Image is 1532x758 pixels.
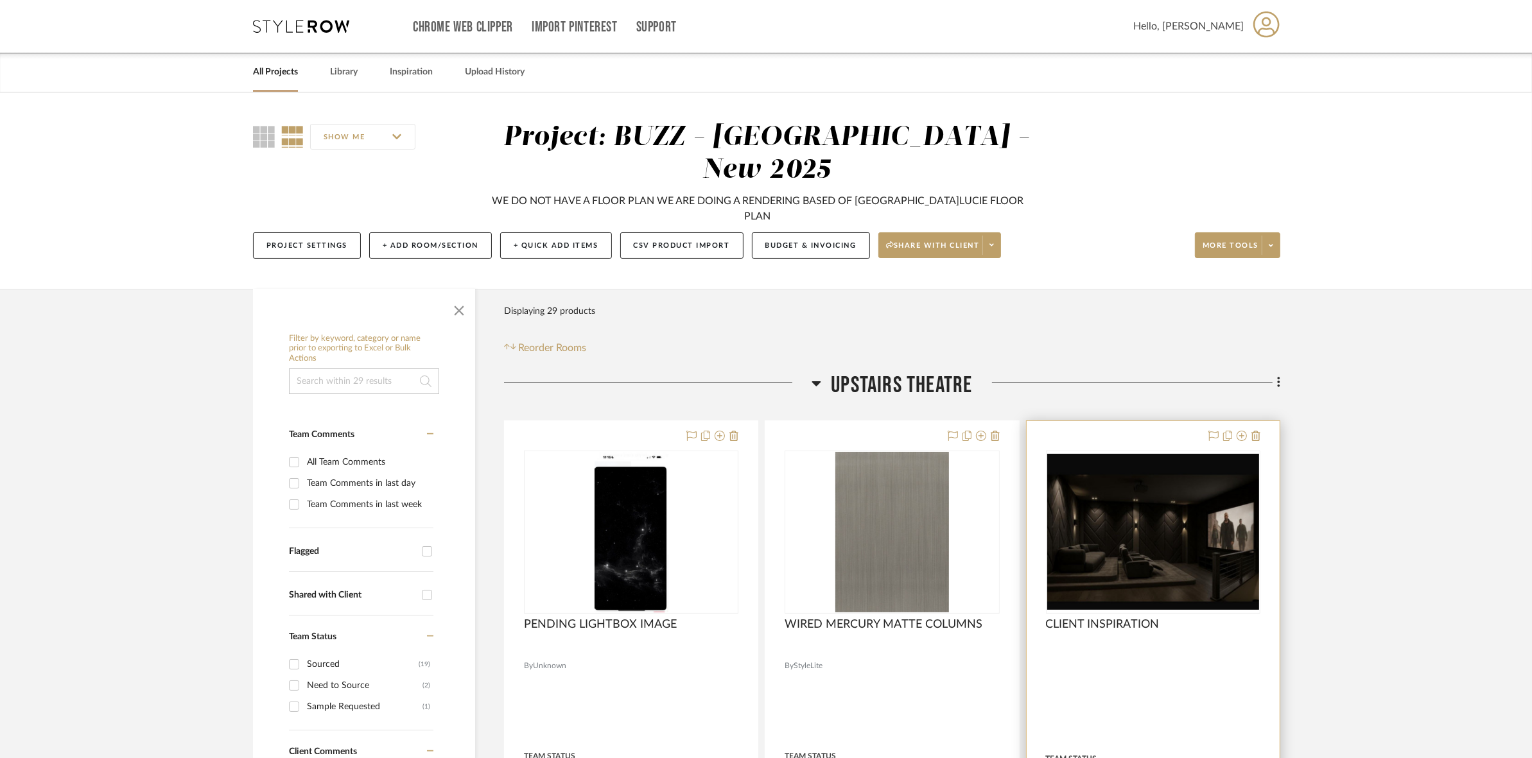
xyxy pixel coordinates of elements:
[519,340,587,356] span: Reorder Rooms
[253,232,361,259] button: Project Settings
[503,124,1030,184] div: Project: BUZZ - [GEOGRAPHIC_DATA] - New 2025
[413,22,513,33] a: Chrome Web Clipper
[369,232,492,259] button: + Add Room/Section
[330,64,358,81] a: Library
[307,675,422,696] div: Need to Source
[532,22,618,33] a: Import Pinterest
[831,372,972,399] span: UPSTAIRS THEATRE
[1047,451,1260,613] div: 0
[289,368,439,394] input: Search within 29 results
[524,660,533,672] span: By
[422,696,430,717] div: (1)
[446,295,472,321] button: Close
[636,22,677,33] a: Support
[307,473,430,494] div: Team Comments in last day
[422,675,430,696] div: (2)
[307,654,419,675] div: Sourced
[794,660,823,672] span: StyleLite
[289,334,439,364] h6: Filter by keyword, category or name prior to exporting to Excel or Bulk Actions
[289,546,415,557] div: Flagged
[289,747,357,756] span: Client Comments
[465,64,525,81] a: Upload History
[289,590,415,601] div: Shared with Client
[595,452,668,612] img: PENDING LIGHTBOX IMAGE
[1133,19,1244,34] span: Hello, [PERSON_NAME]
[307,452,430,472] div: All Team Comments
[525,451,738,613] div: 0
[1046,617,1160,632] span: CLIENT INSPIRATION
[1047,454,1259,610] img: CLIENT INSPIRATION
[524,617,677,632] span: PENDING LIGHTBOX IMAGE
[253,64,298,81] a: All Projects
[504,340,587,356] button: Reorder Rooms
[504,298,595,324] div: Displaying 29 products
[1203,241,1258,260] span: More tools
[620,232,744,259] button: CSV Product Import
[785,660,794,672] span: By
[785,617,982,632] span: WIRED MERCURY MATTE COLUMNS
[533,660,566,672] span: Unknown
[307,494,430,515] div: Team Comments in last week
[500,232,612,259] button: + Quick Add Items
[752,232,870,259] button: Budget & Invoicing
[1195,232,1280,258] button: More tools
[289,632,336,641] span: Team Status
[419,654,430,675] div: (19)
[307,696,422,717] div: Sample Requested
[487,193,1028,224] div: WE DO NOT HAVE A FLOOR PLAN WE ARE DOING A RENDERING BASED OF [GEOGRAPHIC_DATA]LUCIE FLOOR PLAN
[886,241,980,260] span: Share with client
[878,232,1002,258] button: Share with client
[289,430,354,439] span: Team Comments
[835,452,949,612] img: WIRED MERCURY MATTE COLUMNS
[390,64,433,81] a: Inspiration
[785,451,998,613] div: 0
